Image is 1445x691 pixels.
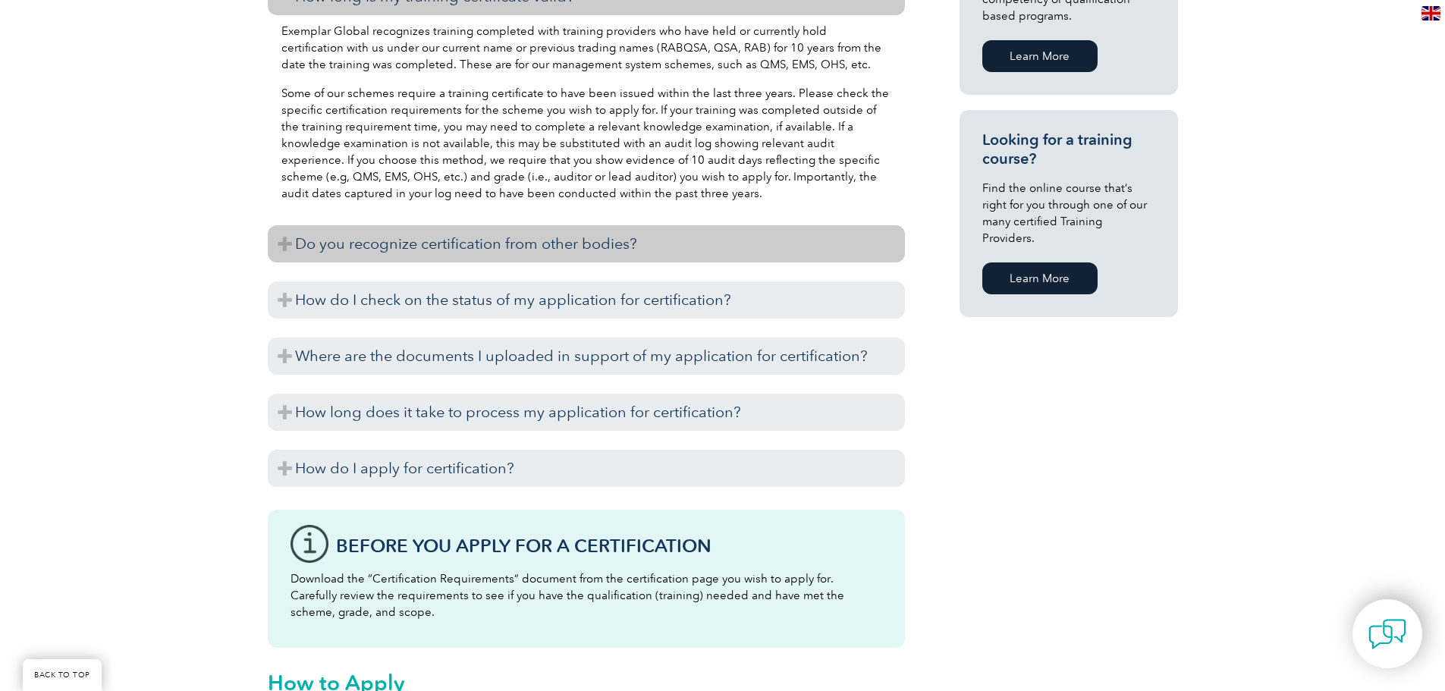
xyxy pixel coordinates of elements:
[982,40,1098,72] a: Learn More
[1421,6,1440,20] img: en
[268,225,905,262] h3: Do you recognize certification from other bodies?
[268,338,905,375] h3: Where are the documents I uploaded in support of my application for certification?
[281,85,891,202] p: Some of our schemes require a training certificate to have been issued within the last three year...
[982,262,1098,294] a: Learn More
[268,450,905,487] h3: How do I apply for certification?
[336,536,882,555] h3: Before You Apply For a Certification
[281,23,891,73] p: Exemplar Global recognizes training completed with training providers who have held or currently ...
[982,180,1155,247] p: Find the online course that’s right for you through one of our many certified Training Providers.
[268,281,905,319] h3: How do I check on the status of my application for certification?
[268,394,905,431] h3: How long does it take to process my application for certification?
[291,570,882,620] p: Download the “Certification Requirements” document from the certification page you wish to apply ...
[1368,615,1406,653] img: contact-chat.png
[982,130,1155,168] h3: Looking for a training course?
[23,659,102,691] a: BACK TO TOP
